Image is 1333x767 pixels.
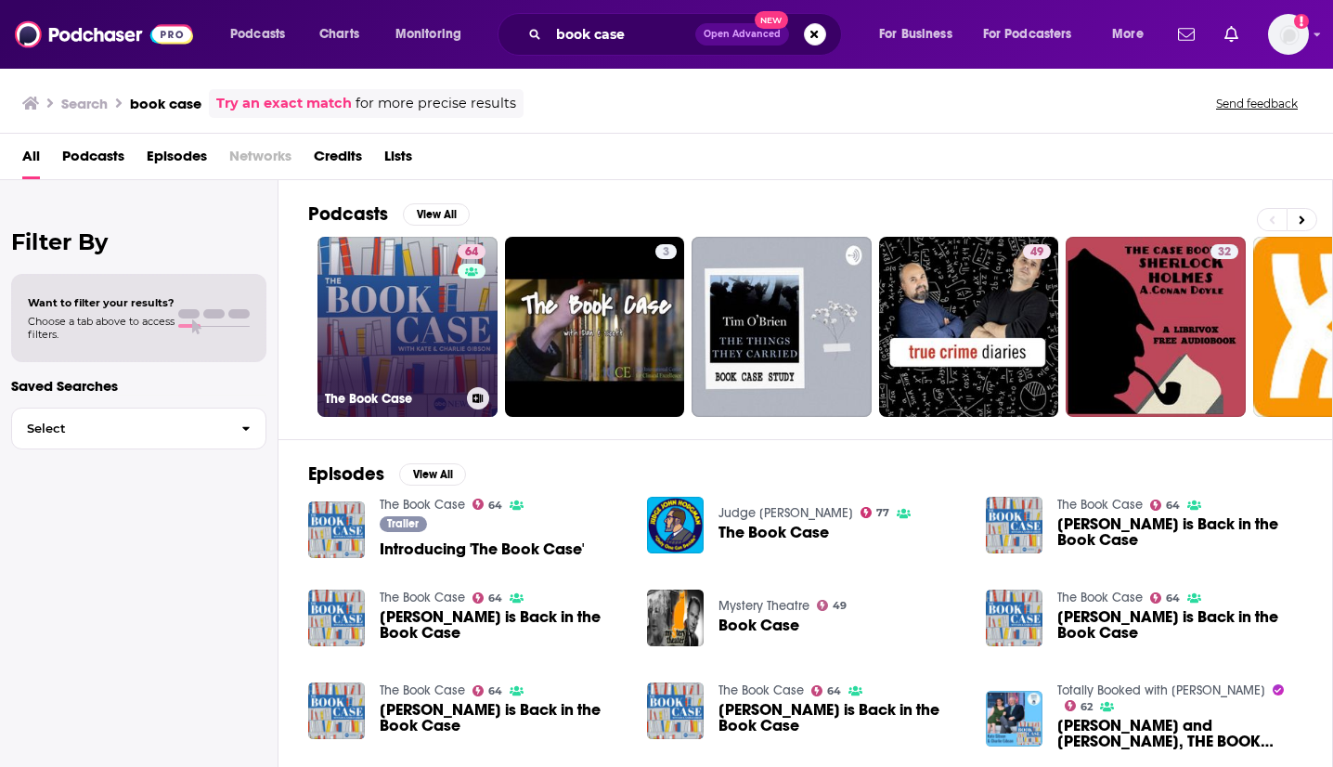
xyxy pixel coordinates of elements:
[472,499,503,510] a: 64
[217,19,309,49] button: open menu
[1268,14,1309,55] img: User Profile
[1150,592,1181,604] a: 64
[382,19,485,49] button: open menu
[986,497,1042,553] img: Esmeralda Santiago is Back in the Book Case
[308,682,365,739] img: Stuart Gibbs is Back in the Book Case
[395,21,461,47] span: Monitoring
[861,507,890,518] a: 77
[1057,516,1302,548] span: [PERSON_NAME] is Back in the Book Case
[387,518,419,529] span: Trailer
[971,19,1099,49] button: open menu
[399,463,466,486] button: View All
[1268,14,1309,55] span: Logged in as dmessina
[1057,718,1302,749] span: [PERSON_NAME] and [PERSON_NAME], THE BOOK CASE
[1210,96,1303,111] button: Send feedback
[229,141,291,179] span: Networks
[308,202,388,226] h2: Podcasts
[833,602,847,610] span: 49
[647,590,704,646] img: Book Case
[718,617,799,633] a: Book Case
[307,19,370,49] a: Charts
[1030,243,1043,262] span: 49
[308,202,470,226] a: PodcastsView All
[380,497,465,513] a: The Book Case
[1268,14,1309,55] button: Show profile menu
[384,141,412,179] a: Lists
[380,609,625,641] a: David Sedaris is Back in the Book Case
[704,30,781,39] span: Open Advanced
[62,141,124,179] a: Podcasts
[1057,609,1302,641] span: [PERSON_NAME] is Back in the Book Case
[380,541,584,557] a: Introducing 'The Book Case'
[718,682,804,698] a: The Book Case
[718,525,829,540] a: The Book Case
[827,687,841,695] span: 64
[308,462,384,486] h2: Episodes
[1171,19,1202,50] a: Show notifications dropdown
[216,93,352,114] a: Try an exact match
[325,391,459,407] h3: The Book Case
[380,702,625,734] a: Stuart Gibbs is Back in the Book Case
[983,21,1072,47] span: For Podcasters
[1166,594,1180,603] span: 64
[465,243,478,262] span: 64
[876,509,889,517] span: 77
[505,237,685,417] a: 3
[1065,700,1094,711] a: 62
[317,237,498,417] a: 64The Book Case
[1057,497,1143,513] a: The Book Case
[1218,243,1231,262] span: 32
[488,687,502,695] span: 64
[472,592,503,604] a: 64
[647,497,704,553] img: The Book Case
[1150,500,1181,511] a: 64
[647,682,704,739] img: J Ryan Stradal is Back in the Book Case
[811,685,842,696] a: 64
[356,93,516,114] span: for more precise results
[147,141,207,179] a: Episodes
[755,11,788,29] span: New
[1081,703,1093,711] span: 62
[12,422,226,435] span: Select
[130,95,201,112] h3: book case
[319,21,359,47] span: Charts
[28,315,175,341] span: Choose a tab above to access filters.
[308,590,365,646] a: David Sedaris is Back in the Book Case
[403,203,470,226] button: View All
[308,501,365,558] img: Introducing 'The Book Case'
[1210,244,1238,259] a: 32
[230,21,285,47] span: Podcasts
[663,243,669,262] span: 3
[986,691,1042,747] img: Kate and Charlie Gibson, THE BOOK CASE
[28,296,175,309] span: Want to filter your results?
[314,141,362,179] span: Credits
[1166,501,1180,510] span: 64
[380,682,465,698] a: The Book Case
[718,505,853,521] a: Judge John Hodgman
[458,244,485,259] a: 64
[986,590,1042,646] img: John Irving is Back in the Book Case
[15,17,193,52] a: Podchaser - Follow, Share and Rate Podcasts
[1112,21,1144,47] span: More
[11,228,266,255] h2: Filter By
[1023,244,1051,259] a: 49
[879,21,952,47] span: For Business
[488,501,502,510] span: 64
[866,19,976,49] button: open menu
[1066,237,1246,417] a: 32
[380,702,625,734] span: [PERSON_NAME] is Back in the Book Case
[817,600,848,611] a: 49
[695,23,789,45] button: Open AdvancedNew
[1294,14,1309,29] svg: Add a profile image
[22,141,40,179] a: All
